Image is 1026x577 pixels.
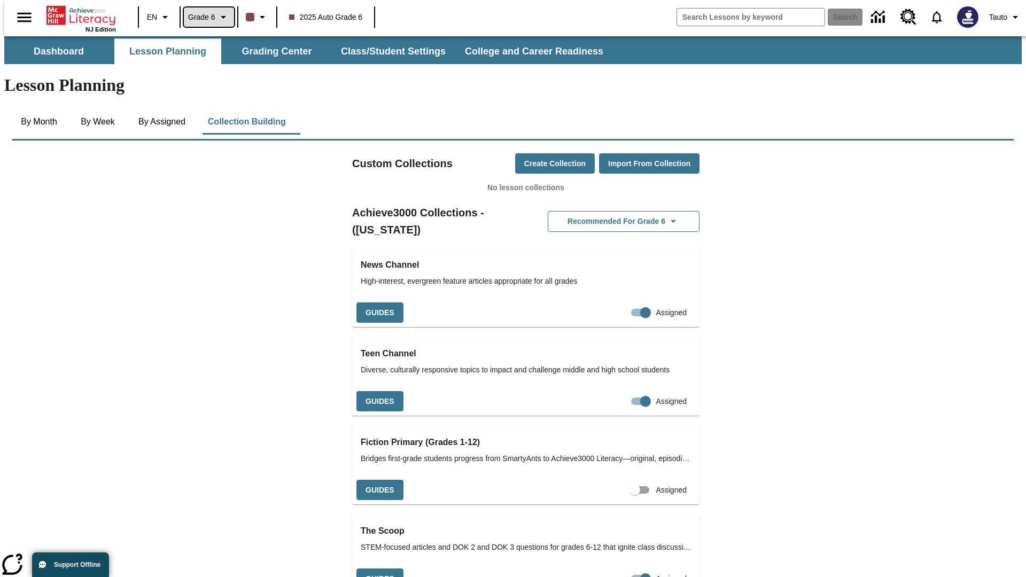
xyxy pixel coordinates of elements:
[515,153,595,174] button: Create Collection
[289,12,363,23] span: 2025 Auto Grade 6
[361,346,691,361] h3: Teen Channel
[223,38,330,64] button: Grading Center
[923,3,951,31] a: Notifications
[352,155,453,172] h2: Custom Collections
[242,7,273,27] button: Class color is dark brown. Change class color
[361,453,691,464] span: Bridges first-grade students progress from SmartyAnts to Achieve3000 Literacy—original, episodic ...
[361,258,691,272] h3: News Channel
[54,561,100,568] span: Support Offline
[361,276,691,287] span: High-interest, evergreen feature articles appropriate for all grades
[599,153,699,174] button: Import from Collection
[46,5,116,26] a: Home
[142,7,176,27] button: Language: EN, Select a language
[361,435,691,450] h3: Fiction Primary (Grades 1-12)
[130,109,194,135] button: By Assigned
[147,12,157,23] span: EN
[12,109,66,135] button: By Month
[361,364,691,376] span: Diverse, culturally responsive topics to impact and challenge middle and high school students
[352,204,526,238] h2: Achieve3000 Collections - ([US_STATE])
[199,109,294,135] button: Collection Building
[332,38,454,64] button: Class/Student Settings
[985,7,1026,27] button: Profile/Settings
[957,6,978,28] img: Avatar
[356,391,403,412] button: Guides
[352,182,699,193] p: No lesson collections
[184,7,234,27] button: Grade: Grade 6, Select a grade
[4,75,1022,95] h1: Lesson Planning
[456,38,612,64] button: College and Career Readiness
[989,12,1007,23] span: Tauto
[656,396,687,407] span: Assigned
[356,480,403,501] button: Guides
[5,38,112,64] button: Dashboard
[656,485,687,496] span: Assigned
[71,109,125,135] button: By Week
[32,552,109,577] button: Support Offline
[865,3,894,32] a: Data Center
[677,9,825,26] input: search field
[356,302,403,323] button: Guides
[46,4,116,33] div: Home
[9,2,40,33] button: Open side menu
[951,3,985,31] button: Select a new avatar
[85,26,116,33] span: NJ Edition
[188,12,215,23] span: Grade 6
[656,307,687,318] span: Assigned
[4,38,613,64] div: SubNavbar
[548,211,699,232] button: Recommended for Grade 6
[894,3,923,32] a: Resource Center, Will open in new tab
[361,542,691,553] span: STEM-focused articles and DOK 2 and DOK 3 questions for grades 6-12 that ignite class discussions...
[4,36,1022,64] div: SubNavbar
[114,38,221,64] button: Lesson Planning
[361,524,691,539] h3: The Scoop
